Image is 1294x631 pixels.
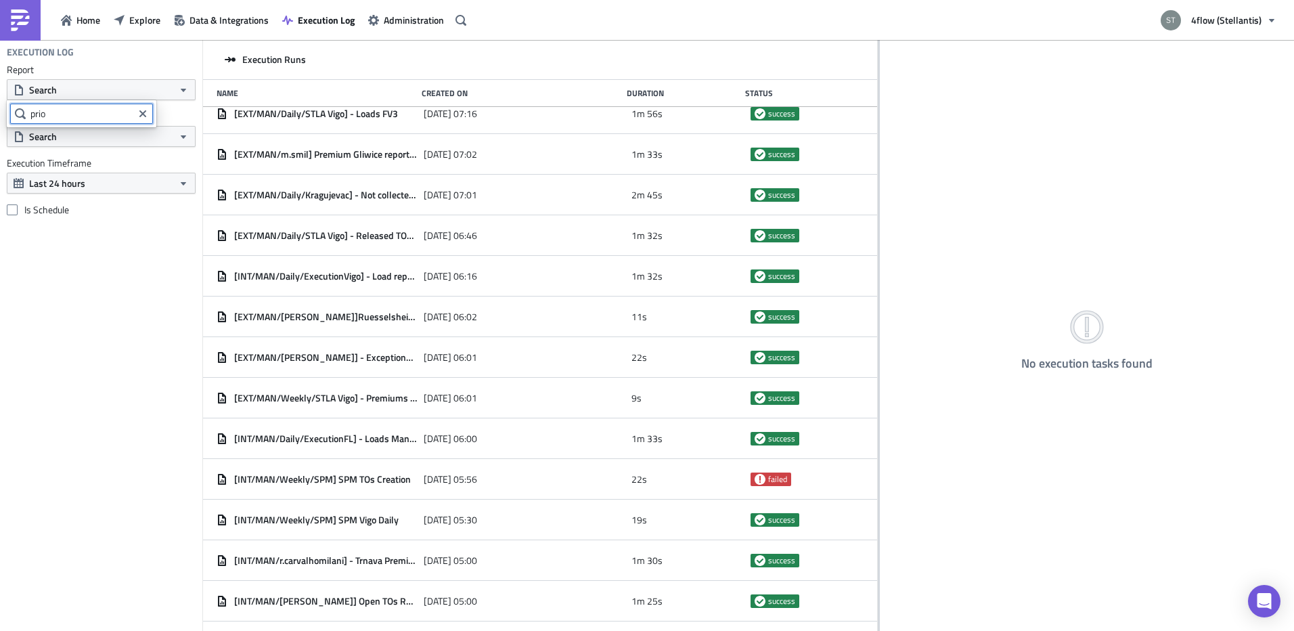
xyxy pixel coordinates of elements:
[424,514,477,526] span: [DATE] 05:30
[631,514,647,526] span: 19s
[755,474,765,485] span: failed
[631,311,647,323] span: 11s
[29,83,57,97] span: Search
[768,515,795,525] span: success
[755,555,765,566] span: success
[768,149,795,160] span: success
[631,351,647,364] span: 22s
[768,393,795,404] span: success
[129,13,160,27] span: Explore
[234,392,417,404] span: [EXT/MAN/Weekly/STLA Vigo] - Premiums Vigo
[755,149,765,160] span: success
[234,473,411,485] span: [INT/MAN/Weekly/SPM] SPM TOs Creation
[1248,585,1280,617] div: Open Intercom Messenger
[234,433,417,445] span: [INT/MAN/Daily/ExecutionFL] - Loads Mangualde
[424,270,477,282] span: [DATE] 06:16
[76,13,100,27] span: Home
[424,230,477,242] span: [DATE] 06:46
[755,393,765,404] span: success
[135,106,151,122] button: Clear filter query
[755,596,765,607] span: success
[1191,13,1262,27] span: 4flow (Stellantis)
[234,595,417,607] span: [INT/MAN/[PERSON_NAME]] Open TOs Report [05:00]
[234,351,417,364] span: [EXT/MAN/[PERSON_NAME]] - Exceptions/week list
[768,108,795,119] span: success
[1159,9,1182,32] img: Avatar
[631,270,663,282] span: 1m 32s
[234,311,417,323] span: [EXT/MAN/[PERSON_NAME]]Ruesselsheim_LST-Shippeo-ETA
[768,555,795,566] span: success
[7,79,196,100] button: Search
[189,13,269,27] span: Data & Integrations
[424,433,477,445] span: [DATE] 06:00
[107,9,167,30] button: Explore
[298,13,355,27] span: Execution Log
[54,9,107,30] button: Home
[424,392,477,404] span: [DATE] 06:01
[755,311,765,322] span: success
[424,473,477,485] span: [DATE] 05:56
[424,148,477,160] span: [DATE] 07:02
[768,596,795,607] span: success
[234,230,417,242] span: [EXT/MAN/Daily/STLA Vigo] - Released TOs (FOP checker)
[755,352,765,363] span: success
[217,88,415,98] div: Name
[631,148,663,160] span: 1m 33s
[768,311,795,322] span: success
[234,514,399,526] span: [INT/MAN/Weekly/SPM] SPM Vigo Daily
[631,189,663,201] span: 2m 45s
[755,433,765,444] span: success
[275,9,361,30] button: Execution Log
[7,126,196,147] button: Search
[234,554,417,567] span: [INT/MAN/r.carvalhomilani] - Trnava Premium Information
[631,595,663,607] span: 1m 25s
[755,190,765,200] span: success
[361,9,451,30] button: Administration
[10,104,153,124] input: Filter...
[384,13,444,27] span: Administration
[7,64,196,76] label: Report
[424,189,477,201] span: [DATE] 07:01
[768,433,795,444] span: success
[7,173,196,194] button: Last 24 hours
[745,88,857,98] div: Status
[755,108,765,119] span: success
[424,595,477,607] span: [DATE] 05:00
[234,108,398,120] span: [EXT/MAN/Daily/STLA Vigo] - Loads FV3
[424,108,477,120] span: [DATE] 07:16
[9,9,31,31] img: PushMetrics
[631,554,663,567] span: 1m 30s
[7,157,196,169] label: Execution Timeframe
[424,351,477,364] span: [DATE] 06:01
[755,271,765,282] span: success
[755,230,765,241] span: success
[768,271,795,282] span: success
[234,189,417,201] span: [EXT/MAN/Daily/Kragujevac] - Not collected loads 07h
[242,53,306,66] span: Execution Runs
[424,311,477,323] span: [DATE] 06:02
[422,88,620,98] div: Created On
[631,473,647,485] span: 22s
[234,148,417,160] span: [EXT/MAN/m.smil] Premium Gliwice report (daily)
[768,190,795,200] span: success
[627,88,738,98] div: Duration
[234,270,417,282] span: [INT/MAN/Daily/ExecutionVigo] - Load report 06h
[167,9,275,30] button: Data & Integrations
[1153,5,1284,35] button: 4flow (Stellantis)
[631,108,663,120] span: 1m 56s
[7,204,196,216] label: Is Schedule
[29,176,85,190] span: Last 24 hours
[768,474,787,485] span: failed
[631,392,642,404] span: 9s
[424,554,477,567] span: [DATE] 05:00
[631,433,663,445] span: 1m 33s
[1021,357,1153,370] h4: No execution tasks found
[7,46,74,58] h4: Execution Log
[755,515,765,525] span: success
[631,230,663,242] span: 1m 32s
